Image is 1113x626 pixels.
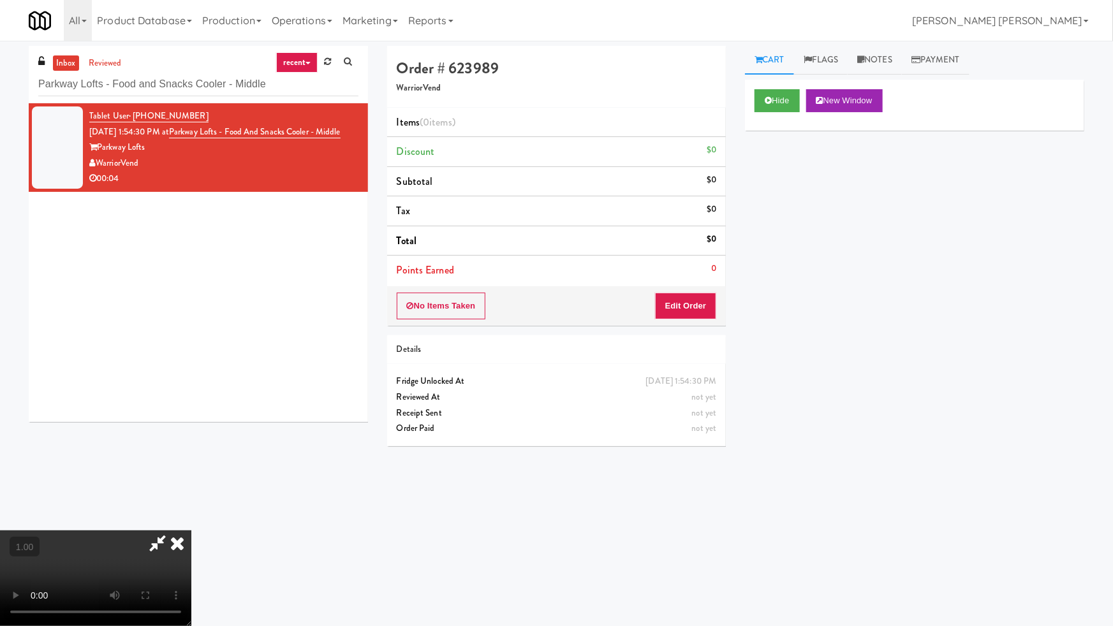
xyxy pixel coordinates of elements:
[848,46,902,75] a: Notes
[397,203,410,218] span: Tax
[397,84,717,93] h5: WarriorVend
[711,261,716,277] div: 0
[89,140,358,156] div: Parkway Lofts
[755,89,799,112] button: Hide
[707,231,716,247] div: $0
[420,115,455,129] span: (0 )
[806,89,883,112] button: New Window
[397,60,717,76] h4: Order # 623989
[38,73,358,96] input: Search vision orders
[707,142,716,158] div: $0
[692,391,717,403] span: not yet
[129,110,209,122] span: · [PHONE_NUMBER]
[397,293,486,319] button: No Items Taken
[397,144,435,159] span: Discount
[707,201,716,217] div: $0
[794,46,848,75] a: Flags
[397,233,417,248] span: Total
[85,55,125,71] a: reviewed
[429,115,452,129] ng-pluralize: items
[655,293,717,319] button: Edit Order
[692,422,717,434] span: not yet
[397,115,455,129] span: Items
[902,46,969,75] a: Payment
[169,126,341,138] a: Parkway Lofts - Food and Snacks Cooler - Middle
[89,126,169,138] span: [DATE] 1:54:30 PM at
[276,52,318,73] a: recent
[692,407,717,419] span: not yet
[745,46,794,75] a: Cart
[397,342,717,358] div: Details
[89,110,209,122] a: Tablet User· [PHONE_NUMBER]
[397,389,717,405] div: Reviewed At
[89,171,358,187] div: 00:04
[397,421,717,437] div: Order Paid
[707,172,716,188] div: $0
[89,156,358,171] div: WarriorVend
[646,374,717,389] div: [DATE] 1:54:30 PM
[397,374,717,389] div: Fridge Unlocked At
[29,10,51,32] img: Micromart
[397,174,433,189] span: Subtotal
[29,103,368,192] li: Tablet User· [PHONE_NUMBER][DATE] 1:54:30 PM atParkway Lofts - Food and Snacks Cooler - MiddlePar...
[397,405,717,421] div: Receipt Sent
[397,263,454,277] span: Points Earned
[53,55,79,71] a: inbox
